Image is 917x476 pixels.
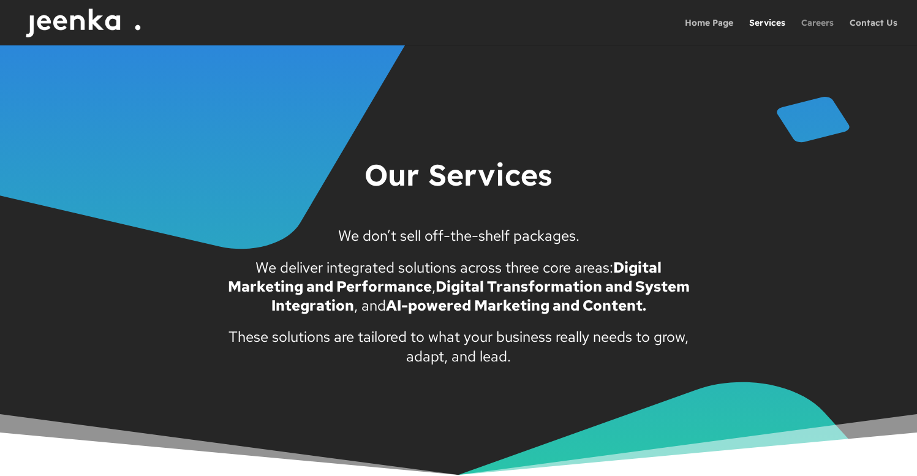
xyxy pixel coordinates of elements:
[850,18,897,45] a: Contact Us
[228,258,662,296] strong: Digital Marketing and Performance
[220,154,698,226] h1: Our Services
[386,296,646,315] strong: AI-powered Marketing and Content.
[271,277,690,315] strong: Digital Transformation and System Integration
[220,226,698,257] p: We don’t sell off-the-shelf packages.
[749,18,785,45] a: Services
[801,18,834,45] a: Careers
[220,258,698,328] p: We deliver integrated solutions across three core areas: , , and
[220,327,698,365] p: These solutions are tailored to what your business really needs to grow, adapt, and lead.
[685,18,733,45] a: Home Page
